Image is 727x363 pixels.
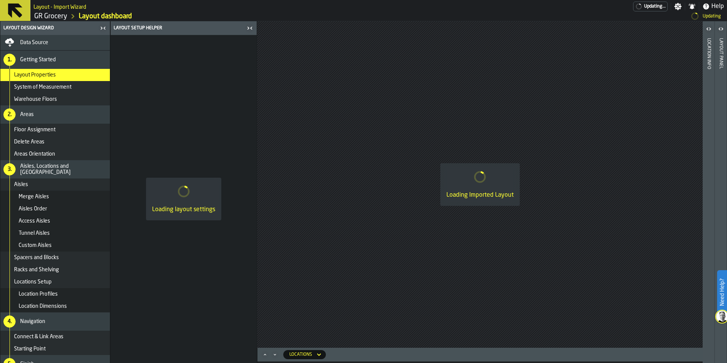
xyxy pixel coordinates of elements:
span: Delete Areas [14,139,44,145]
span: Navigation [20,318,45,325]
li: menu Connect & Link Areas [0,331,110,343]
li: menu Delete Areas [0,136,110,148]
button: Maximize [260,351,270,358]
li: menu Areas [0,105,110,124]
li: menu Merge Aisles [0,191,110,203]
span: Updating... [644,4,666,9]
span: Starting Point [14,346,46,352]
div: Menu Subscription [633,2,668,11]
div: Updating [703,14,721,19]
li: menu Access Aisles [0,215,110,227]
span: Areas Orientation [14,151,55,157]
li: menu Location Profiles [0,288,110,300]
header: Location Info [703,21,714,363]
a: link-to-/wh/i/e451d98b-95f6-4604-91ff-c80219f9c36d [34,12,67,21]
li: menu Navigation [0,312,110,331]
li: menu Aisles [0,178,110,191]
span: Areas [20,111,34,118]
div: Loading Imported Layout [446,191,514,200]
span: Aisles Order [19,206,47,212]
label: button-toggle-Close me [244,24,255,33]
span: Connect & Link Areas [14,334,63,340]
li: menu Areas Orientation [0,148,110,160]
li: menu Location Dimensions [0,300,110,312]
span: Floor Assignment [14,127,56,133]
header: Layout Design Wizard [0,21,110,35]
li: menu Custom Aisles [0,239,110,252]
span: Warehouse Floors [14,96,57,102]
span: Merge Aisles [19,194,49,200]
label: button-toggle-Notifications [685,3,699,10]
span: Tunnel Aisles [19,230,50,236]
div: Layout Setup Helper [112,25,244,31]
li: menu Locations Setup [0,276,110,288]
li: menu Layout Properties [0,69,110,81]
li: menu Aisles Order [0,203,110,215]
li: menu Aisles, Locations and Bays [0,160,110,178]
span: Aisles [14,181,28,188]
label: button-toggle-Open [716,23,726,37]
span: Access Aisles [19,218,50,224]
h2: Sub Title [33,3,86,10]
div: 3. [3,163,16,175]
div: Layout panel [718,37,724,361]
span: Location Dimensions [19,303,67,309]
a: link-to-/wh/i/e451d98b-95f6-4604-91ff-c80219f9c36d/pricing/ [633,2,668,11]
div: 2. [3,108,16,121]
label: button-toggle-Settings [671,3,685,10]
label: button-toggle-Help [699,2,727,11]
span: Getting Started [20,57,56,63]
span: Aisles, Locations and [GEOGRAPHIC_DATA] [20,163,107,175]
li: menu Warehouse Floors [0,93,110,105]
header: Layout panel [715,21,727,363]
header: Layout Setup Helper [111,21,257,35]
button: Minimize [270,351,279,358]
div: 1. [3,54,16,66]
span: System of Measurement [14,84,71,90]
nav: Breadcrumb [33,12,362,21]
li: menu Floor Assignment [0,124,110,136]
li: menu Spacers and Blocks [0,252,110,264]
span: Location Profiles [19,291,58,297]
li: menu Tunnel Aisles [0,227,110,239]
div: DropdownMenuValue-locations [283,350,326,359]
span: Locations Setup [14,279,52,285]
li: menu Racks and Shelving [0,264,110,276]
label: Need Help? [718,271,726,314]
span: Data Source [20,40,48,46]
span: Help [711,2,724,11]
label: button-toggle-Open [703,23,714,37]
a: link-to-/wh/i/e451d98b-95f6-4604-91ff-c80219f9c36d/designer [79,12,132,21]
span: Custom Aisles [19,242,52,248]
span: Racks and Shelving [14,267,59,273]
div: Layout Design Wizard [2,25,98,31]
li: menu Starting Point [0,343,110,355]
li: menu Data Source [0,35,110,51]
li: menu Getting Started [0,51,110,69]
div: Location Info [706,37,711,361]
li: menu System of Measurement [0,81,110,93]
label: button-toggle-Close me [98,24,108,33]
div: 4. [3,315,16,328]
span: Spacers and Blocks [14,255,59,261]
div: Loading layout settings [152,205,215,214]
div: DropdownMenuValue-locations [289,352,312,357]
span: Layout Properties [14,72,56,78]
